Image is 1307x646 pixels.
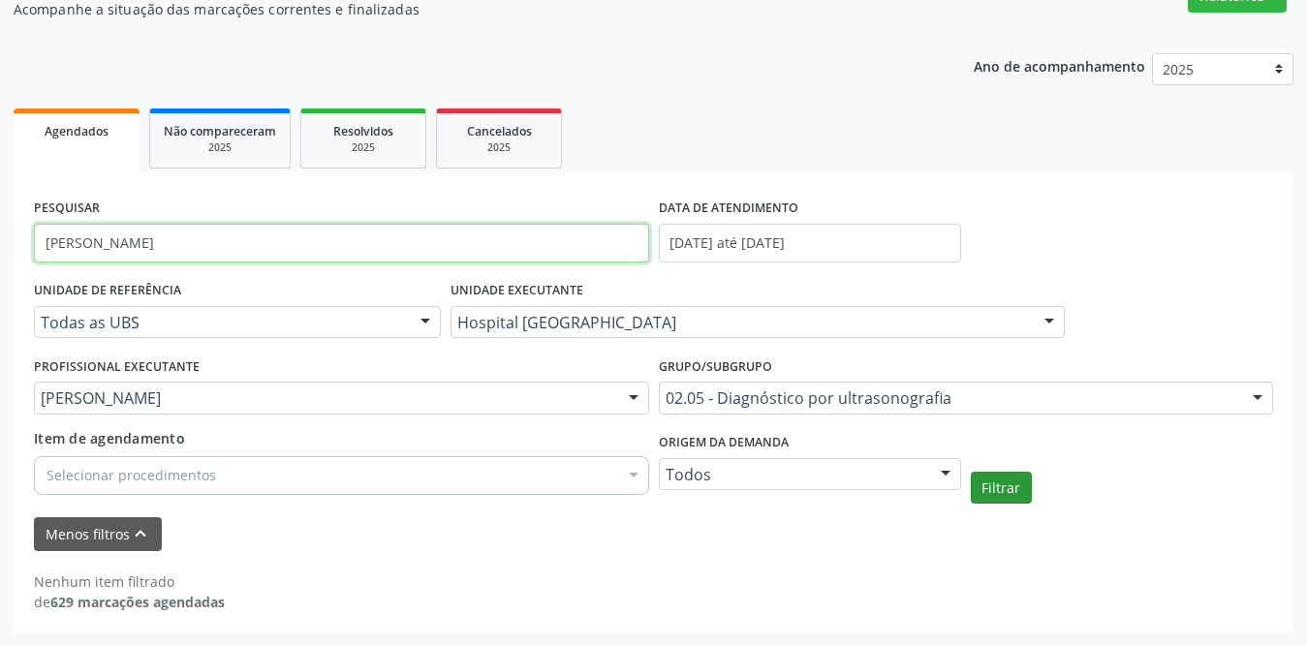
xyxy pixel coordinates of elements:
[34,592,225,612] div: de
[164,140,276,155] div: 2025
[34,429,185,447] span: Item de agendamento
[666,388,1234,408] span: 02.05 - Diagnóstico por ultrasonografia
[47,465,216,485] span: Selecionar procedimentos
[34,276,181,306] label: UNIDADE DE REFERÊNCIA
[451,140,547,155] div: 2025
[130,523,151,544] i: keyboard_arrow_up
[659,194,798,224] label: DATA DE ATENDIMENTO
[34,571,225,592] div: Nenhum item filtrado
[974,53,1145,77] p: Ano de acompanhamento
[34,517,162,551] button: Menos filtroskeyboard_arrow_up
[659,224,961,262] input: Selecione um intervalo
[666,465,921,484] span: Todos
[457,313,1026,332] span: Hospital [GEOGRAPHIC_DATA]
[659,352,772,382] label: Grupo/Subgrupo
[467,123,532,139] span: Cancelados
[41,313,401,332] span: Todas as UBS
[971,472,1032,505] button: Filtrar
[659,428,789,458] label: Origem da demanda
[34,194,100,224] label: PESQUISAR
[34,352,200,382] label: PROFISSIONAL EXECUTANTE
[333,123,393,139] span: Resolvidos
[41,388,609,408] span: [PERSON_NAME]
[164,123,276,139] span: Não compareceram
[34,224,649,262] input: Nome, CNS
[50,593,225,611] strong: 629 marcações agendadas
[451,276,583,306] label: UNIDADE EXECUTANTE
[45,123,109,139] span: Agendados
[315,140,412,155] div: 2025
